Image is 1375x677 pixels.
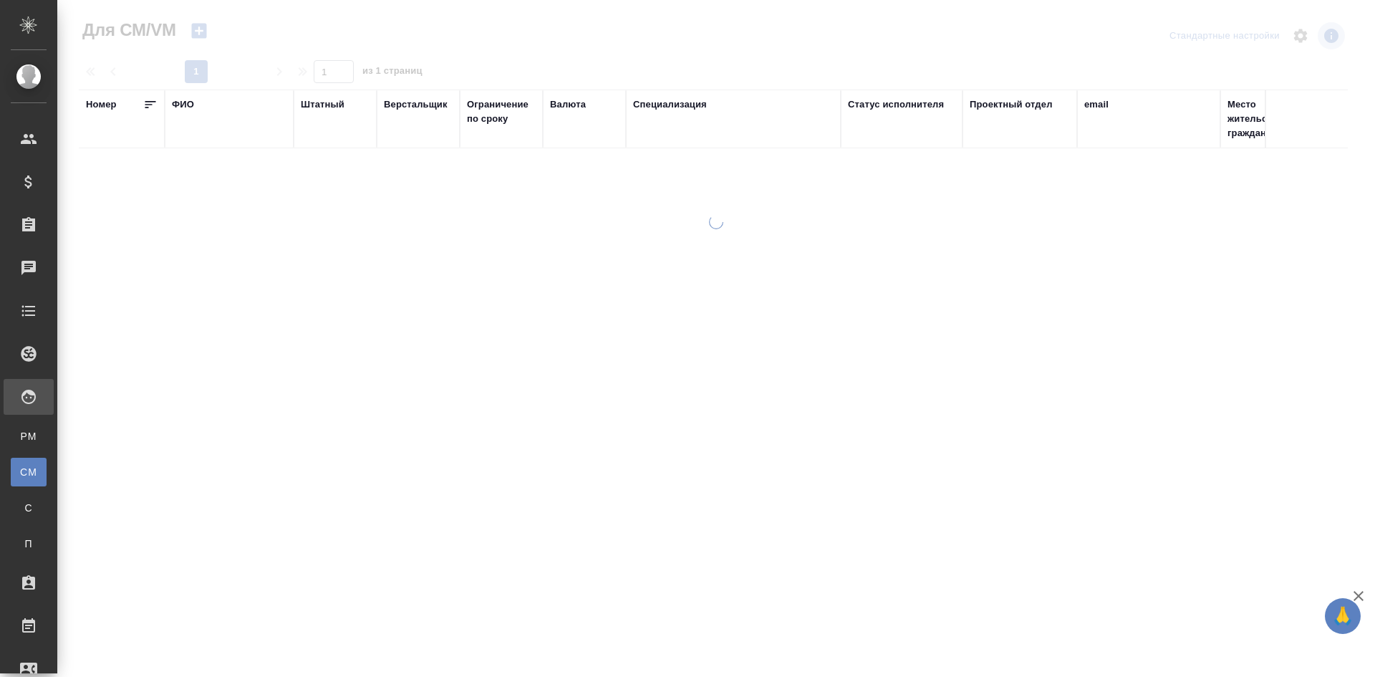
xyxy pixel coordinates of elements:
[848,97,944,112] div: Статус исполнителя
[18,465,39,479] span: CM
[1325,598,1361,634] button: 🙏
[172,97,194,112] div: ФИО
[11,529,47,558] a: П
[11,494,47,522] a: С
[633,97,707,112] div: Специализация
[11,422,47,451] a: PM
[86,97,117,112] div: Номер
[1227,97,1342,140] div: Место жительства(Город), гражданство
[18,429,39,443] span: PM
[384,97,448,112] div: Верстальщик
[11,458,47,486] a: CM
[18,537,39,551] span: П
[970,97,1053,112] div: Проектный отдел
[1331,601,1355,631] span: 🙏
[18,501,39,515] span: С
[1084,97,1109,112] div: email
[467,97,536,126] div: Ограничение по сроку
[301,97,344,112] div: Штатный
[550,97,586,112] div: Валюта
